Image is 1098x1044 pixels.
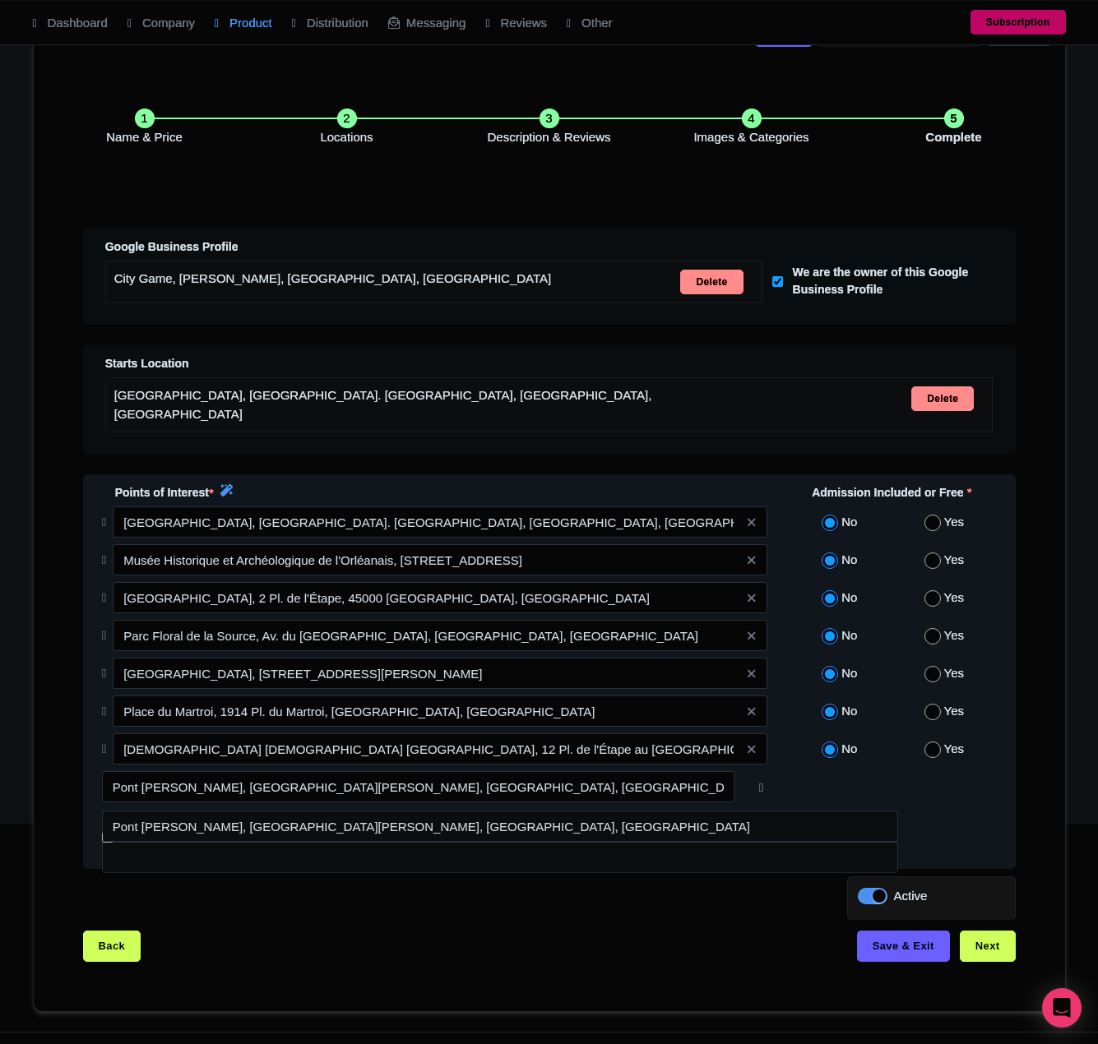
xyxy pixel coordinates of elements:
[944,551,964,570] label: Yes
[944,626,964,645] label: Yes
[944,513,964,532] label: Yes
[114,270,594,294] div: City Game, [PERSON_NAME], [GEOGRAPHIC_DATA], [GEOGRAPHIC_DATA]
[651,109,853,147] li: Images & Categories
[944,664,964,683] label: Yes
[246,109,448,147] li: Locations
[944,589,964,607] label: Yes
[680,270,743,294] a: Delete
[841,740,857,759] label: No
[944,740,964,759] label: Yes
[44,109,246,147] li: Name & Price
[83,931,141,962] button: Back
[894,887,928,906] div: Active
[841,702,857,721] label: No
[105,355,189,372] span: Starts Location
[841,589,857,607] label: No
[812,484,963,501] span: Admission Included or Free
[448,109,651,147] li: Description & Reviews
[114,386,767,423] div: [GEOGRAPHIC_DATA], [GEOGRAPHIC_DATA]. [GEOGRAPHIC_DATA], [GEOGRAPHIC_DATA], [GEOGRAPHIC_DATA]
[105,238,239,256] span: Google Business Profile
[960,931,1016,962] button: Next
[944,702,964,721] label: Yes
[911,386,974,411] a: Delete
[793,264,975,298] label: We are the owner of this Google Business Profile
[115,484,209,501] span: Points of Interest
[841,664,857,683] label: No
[841,513,857,532] label: No
[841,626,857,645] label: No
[1042,988,1082,1028] div: Open Intercom Messenger
[841,551,857,570] label: No
[853,109,1055,147] li: Complete
[857,931,950,962] button: Save & Exit
[971,10,1066,35] a: Subscription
